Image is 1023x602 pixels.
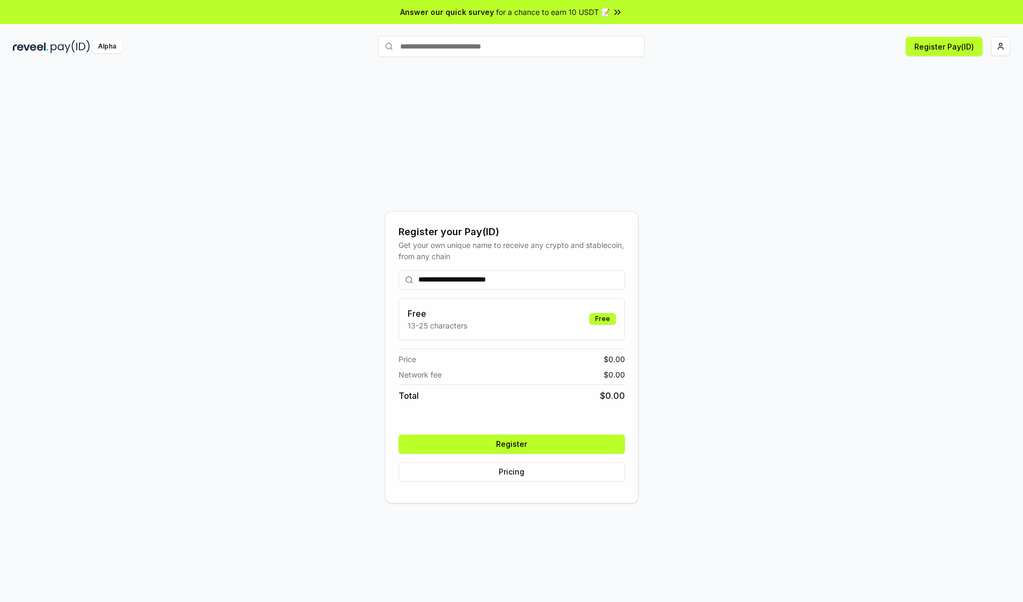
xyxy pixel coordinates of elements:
[604,354,625,365] span: $ 0.00
[399,369,442,380] span: Network fee
[589,313,616,325] div: Free
[496,6,610,18] span: for a chance to earn 10 USDT 📝
[399,239,625,262] div: Get your own unique name to receive any crypto and stablecoin, from any chain
[399,224,625,239] div: Register your Pay(ID)
[408,307,467,320] h3: Free
[13,40,48,53] img: reveel_dark
[51,40,90,53] img: pay_id
[600,389,625,402] span: $ 0.00
[399,389,419,402] span: Total
[399,354,416,365] span: Price
[906,37,983,56] button: Register Pay(ID)
[408,320,467,331] p: 13-25 characters
[399,435,625,454] button: Register
[399,462,625,481] button: Pricing
[604,369,625,380] span: $ 0.00
[92,40,122,53] div: Alpha
[400,6,494,18] span: Answer our quick survey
